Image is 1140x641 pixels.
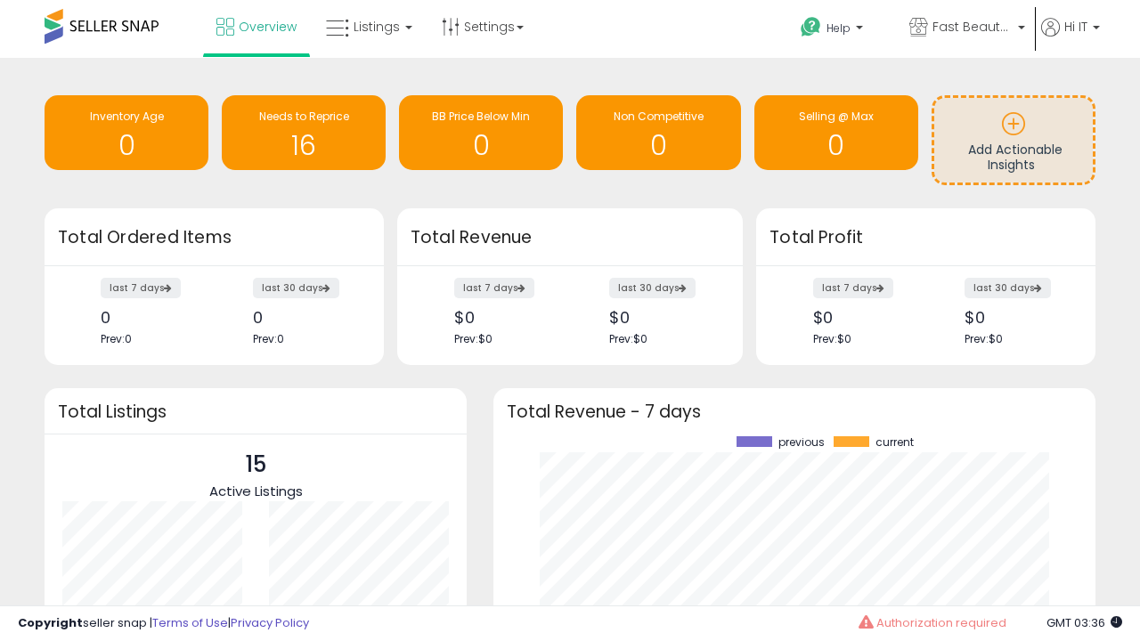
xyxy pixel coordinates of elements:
[432,109,530,124] span: BB Price Below Min
[813,331,851,346] span: Prev: $0
[253,308,353,327] div: 0
[58,225,370,250] h3: Total Ordered Items
[101,278,181,298] label: last 7 days
[965,308,1064,327] div: $0
[101,308,200,327] div: 0
[609,331,647,346] span: Prev: $0
[507,405,1082,418] h3: Total Revenue - 7 days
[826,20,851,36] span: Help
[239,18,297,36] span: Overview
[454,308,557,327] div: $0
[799,109,874,124] span: Selling @ Max
[1064,18,1087,36] span: Hi IT
[1046,614,1122,631] span: 2025-08-11 03:36 GMT
[101,331,132,346] span: Prev: 0
[408,131,554,160] h1: 0
[778,436,825,449] span: previous
[411,225,729,250] h3: Total Revenue
[609,278,696,298] label: last 30 days
[53,131,199,160] h1: 0
[90,109,164,124] span: Inventory Age
[614,109,704,124] span: Non Competitive
[209,448,303,482] p: 15
[354,18,400,36] span: Listings
[231,614,309,631] a: Privacy Policy
[763,131,909,160] h1: 0
[399,95,563,170] a: BB Price Below Min 0
[813,308,913,327] div: $0
[253,331,284,346] span: Prev: 0
[786,3,893,58] a: Help
[18,614,83,631] strong: Copyright
[800,16,822,38] i: Get Help
[609,308,712,327] div: $0
[58,405,453,418] h3: Total Listings
[576,95,740,170] a: Non Competitive 0
[231,131,377,160] h1: 16
[754,95,918,170] a: Selling @ Max 0
[965,278,1051,298] label: last 30 days
[968,141,1063,174] span: Add Actionable Insights
[45,95,208,170] a: Inventory Age 0
[209,482,303,500] span: Active Listings
[253,278,339,298] label: last 30 days
[18,615,309,632] div: seller snap | |
[152,614,228,631] a: Terms of Use
[585,131,731,160] h1: 0
[769,225,1082,250] h3: Total Profit
[934,98,1093,183] a: Add Actionable Insights
[259,109,349,124] span: Needs to Reprice
[454,278,534,298] label: last 7 days
[1041,18,1100,58] a: Hi IT
[965,331,1003,346] span: Prev: $0
[875,436,914,449] span: current
[813,278,893,298] label: last 7 days
[222,95,386,170] a: Needs to Reprice 16
[454,331,493,346] span: Prev: $0
[932,18,1013,36] span: Fast Beauty ([GEOGRAPHIC_DATA])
